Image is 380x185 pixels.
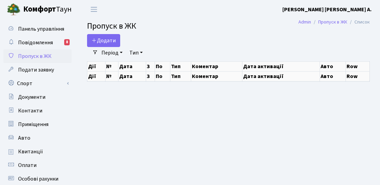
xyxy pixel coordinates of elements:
span: Документи [18,93,45,101]
a: Спорт [3,77,72,90]
span: Контакти [18,107,42,114]
th: Коментар [191,71,242,81]
a: Admin [298,18,311,26]
th: По [155,71,170,81]
th: Авто [320,71,346,81]
nav: breadcrumb [288,15,380,29]
span: Оплати [18,161,37,169]
a: Авто [3,131,72,145]
th: Тип [170,61,191,71]
span: Подати заявку [18,66,54,74]
th: По [155,61,170,71]
th: № [105,61,118,71]
button: Переключити навігацію [85,4,102,15]
span: Повідомлення [18,39,53,46]
th: Row [346,61,370,71]
th: З [146,61,155,71]
span: Таун [23,4,72,15]
a: Тип [127,47,145,59]
th: Коментар [191,61,242,71]
span: Пропуск в ЖК [87,20,136,32]
li: Список [347,18,370,26]
th: Дата активації [242,61,320,71]
img: logo.png [7,3,20,16]
th: Дії [87,71,105,81]
span: Квитанції [18,148,43,155]
a: Подати заявку [3,63,72,77]
th: Row [346,71,370,81]
a: Повідомлення8 [3,36,72,49]
a: Пропуск в ЖК [318,18,347,26]
div: 8 [64,39,70,45]
th: № [105,71,118,81]
span: Особові рахунки [18,175,58,183]
th: Дата [118,71,146,81]
a: Панель управління [3,22,72,36]
a: Оплати [3,158,72,172]
th: Дії [87,61,105,71]
span: Панель управління [18,25,64,33]
th: З [146,71,155,81]
th: Дата [118,61,146,71]
a: Приміщення [3,118,72,131]
a: [PERSON_NAME] [PERSON_NAME] А. [282,5,372,14]
th: Тип [170,71,191,81]
a: Період [99,47,125,59]
a: Пропуск в ЖК [3,49,72,63]
a: Додати [87,34,120,47]
a: Документи [3,90,72,104]
span: Пропуск в ЖК [18,52,52,60]
a: Контакти [3,104,72,118]
span: Додати [92,37,116,44]
th: Дата активації [242,71,320,81]
span: Приміщення [18,121,48,128]
a: Квитанції [3,145,72,158]
b: [PERSON_NAME] [PERSON_NAME] А. [282,6,372,13]
span: Авто [18,134,30,142]
b: Комфорт [23,4,56,15]
th: Авто [320,61,346,71]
